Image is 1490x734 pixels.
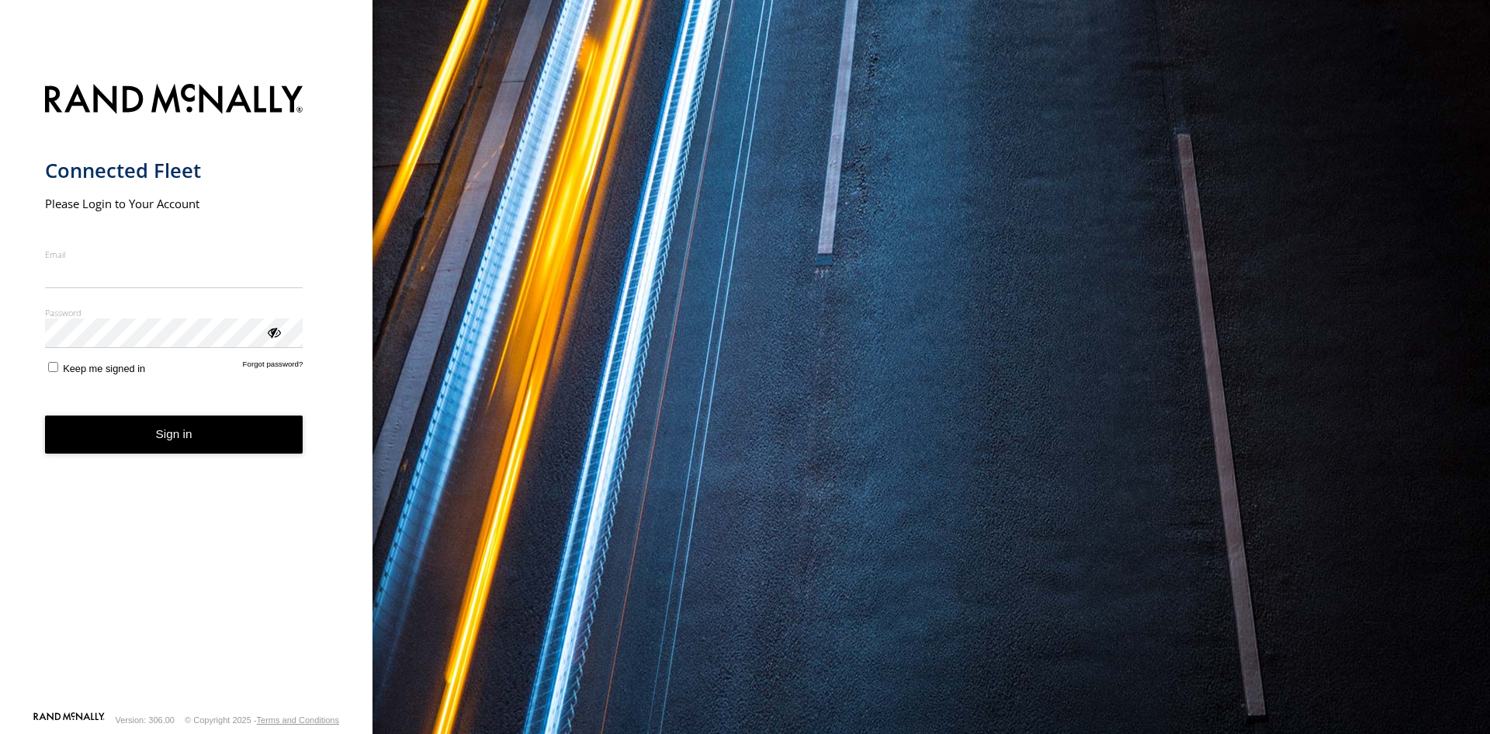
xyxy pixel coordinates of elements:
button: Sign in [45,416,303,454]
a: Forgot password? [243,360,303,374]
label: Email [45,249,303,260]
h2: Please Login to Your Account [45,196,303,211]
div: ViewPassword [265,324,281,339]
h1: Connected Fleet [45,158,303,183]
div: Version: 306.00 [116,715,175,725]
img: Rand McNally [45,81,303,120]
div: © Copyright 2025 - [185,715,339,725]
form: main [45,75,328,711]
label: Password [45,307,303,318]
a: Terms and Conditions [257,715,339,725]
span: Keep me signed in [63,363,145,374]
input: Keep me signed in [48,362,58,372]
a: Visit our Website [33,712,105,728]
